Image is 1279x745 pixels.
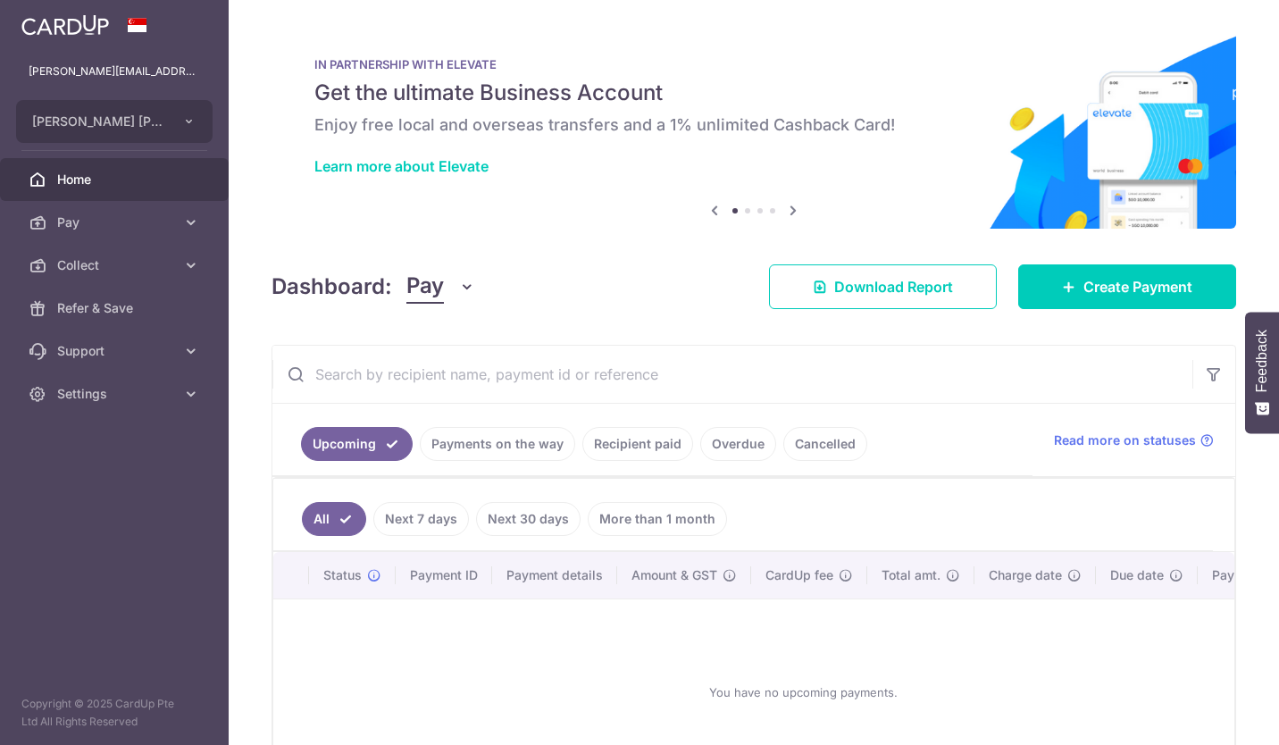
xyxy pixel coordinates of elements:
[272,271,392,303] h4: Dashboard:
[21,14,109,36] img: CardUp
[406,270,475,304] button: Pay
[314,57,1193,71] p: IN PARTNERSHIP WITH ELEVATE
[631,566,717,584] span: Amount & GST
[32,113,164,130] span: [PERSON_NAME] [PERSON_NAME] PARTNERS ([GEOGRAPHIC_DATA]) PAC
[1254,330,1270,392] span: Feedback
[1083,276,1192,297] span: Create Payment
[492,552,617,599] th: Payment details
[57,342,175,360] span: Support
[396,552,492,599] th: Payment ID
[700,427,776,461] a: Overdue
[302,502,366,536] a: All
[882,566,940,584] span: Total amt.
[314,157,489,175] a: Learn more about Elevate
[1110,566,1164,584] span: Due date
[783,427,867,461] a: Cancelled
[420,427,575,461] a: Payments on the way
[588,502,727,536] a: More than 1 month
[582,427,693,461] a: Recipient paid
[1018,264,1236,309] a: Create Payment
[989,566,1062,584] span: Charge date
[57,256,175,274] span: Collect
[373,502,469,536] a: Next 7 days
[769,264,997,309] a: Download Report
[314,79,1193,107] h5: Get the ultimate Business Account
[272,346,1192,403] input: Search by recipient name, payment id or reference
[57,299,175,317] span: Refer & Save
[57,385,175,403] span: Settings
[323,566,362,584] span: Status
[16,100,213,143] button: [PERSON_NAME] [PERSON_NAME] PARTNERS ([GEOGRAPHIC_DATA]) PAC
[57,213,175,231] span: Pay
[1054,431,1214,449] a: Read more on statuses
[29,63,200,80] p: [PERSON_NAME][EMAIL_ADDRESS][DOMAIN_NAME]
[1245,312,1279,433] button: Feedback - Show survey
[476,502,581,536] a: Next 30 days
[314,114,1193,136] h6: Enjoy free local and overseas transfers and a 1% unlimited Cashback Card!
[301,427,413,461] a: Upcoming
[1054,431,1196,449] span: Read more on statuses
[272,29,1236,229] img: Renovation banner
[834,276,953,297] span: Download Report
[57,171,175,188] span: Home
[765,566,833,584] span: CardUp fee
[406,270,444,304] span: Pay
